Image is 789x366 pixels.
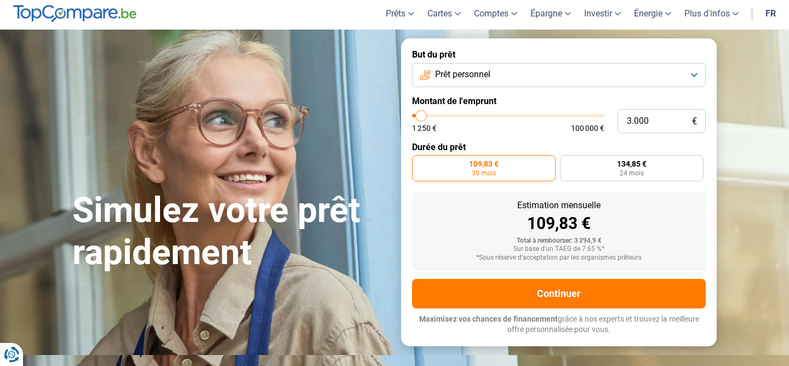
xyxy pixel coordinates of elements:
[412,63,706,87] button: Prêt personnel
[72,190,388,274] h1: Simulez votre prêt rapidement
[412,279,706,308] button: Continuer
[620,170,644,176] span: 24 mois
[421,245,697,253] div: Sur base d'un TAEG de 7.65 %*
[421,201,697,210] div: Estimation mensuelle
[435,68,490,81] span: Prêt personnel
[412,96,706,106] label: Montant de l'emprunt
[692,117,697,126] span: €
[412,124,437,132] span: 1 250 €
[412,314,706,335] p: grâce à nos experts et trouvez la meilleure offre personnalisée pour vous.
[421,215,697,232] div: 109,83 €
[617,160,647,168] span: 134,85 €
[472,170,496,176] span: 30 mois
[421,237,697,245] div: Total à rembourser: 3 294,9 €
[412,142,706,152] label: Durée du prêt
[419,314,558,323] span: Maximisez vos chances de financement
[421,254,697,262] div: *Sous réserve d'acceptation par les organismes prêteurs
[412,49,706,60] label: But du prêt
[571,124,604,132] span: 100 000 €
[469,160,499,168] span: 109,83 €
[13,5,136,22] img: TopCompare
